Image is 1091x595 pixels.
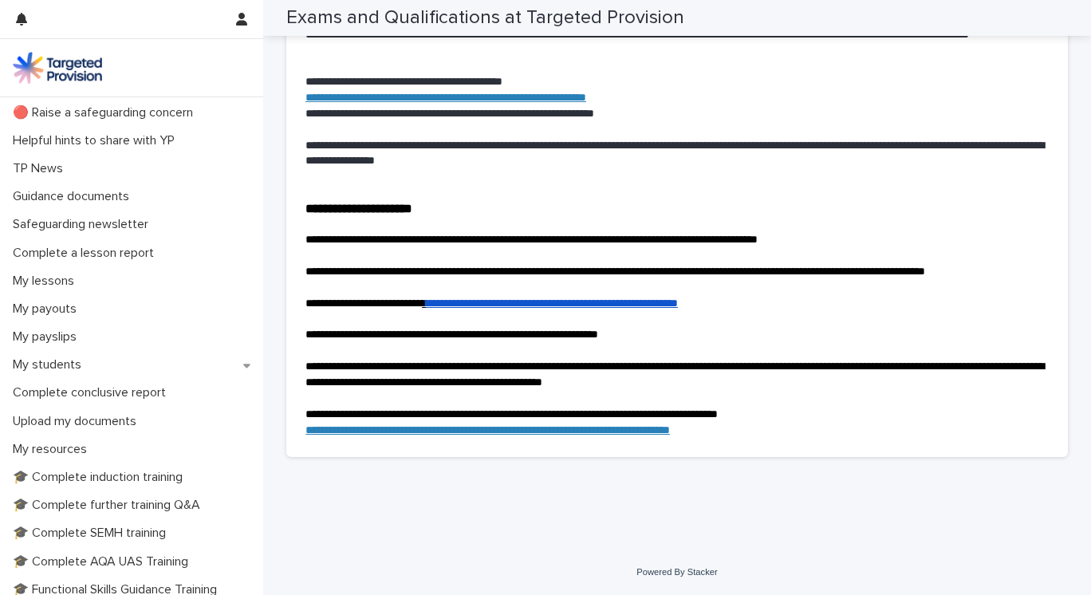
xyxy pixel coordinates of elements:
p: 🎓 Complete further training Q&A [6,498,213,513]
p: My lessons [6,274,87,289]
p: Upload my documents [6,414,149,429]
p: 🎓 Complete AQA UAS Training [6,554,201,569]
h2: Exams and Qualifications at Targeted Provision [286,6,684,30]
img: M5nRWzHhSzIhMunXDL62 [13,52,102,84]
p: My resources [6,442,100,457]
p: My payslips [6,329,89,345]
p: Helpful hints to share with YP [6,133,187,148]
p: 🎓 Complete SEMH training [6,526,179,541]
p: Guidance documents [6,189,142,204]
p: Complete a lesson report [6,246,167,261]
p: Safeguarding newsletter [6,217,161,232]
p: My payouts [6,301,89,317]
a: Powered By Stacker [636,567,717,577]
p: TP News [6,161,76,176]
p: 🎓 Complete induction training [6,470,195,485]
p: Complete conclusive report [6,385,179,400]
p: 🔴 Raise a safeguarding concern [6,105,206,120]
p: My students [6,357,94,372]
